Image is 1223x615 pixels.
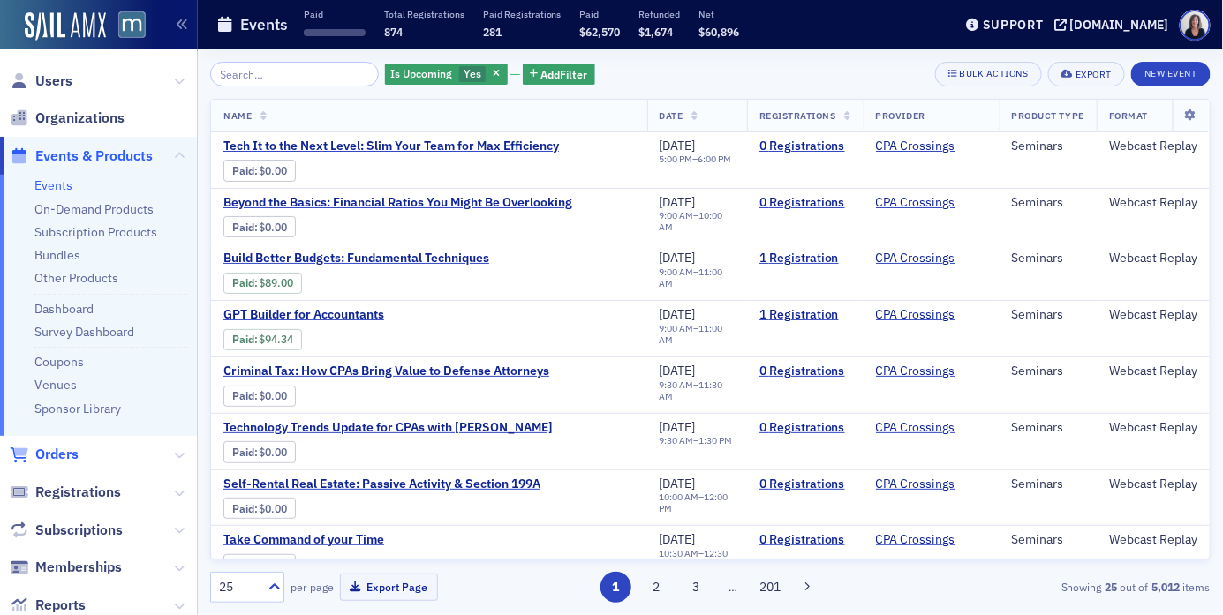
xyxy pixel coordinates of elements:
[1109,251,1197,266] div: Webcast Replay
[983,17,1044,33] div: Support
[34,377,77,393] a: Venues
[1131,62,1211,86] button: New Event
[876,364,987,379] span: CPA Crossings
[876,364,955,379] a: CPA Crossings
[223,109,252,122] span: Name
[260,276,294,289] span: $89.00
[1012,139,1084,154] div: Seminars
[660,209,694,221] time: 9:00 AM
[1076,70,1112,79] div: Export
[483,8,562,20] p: Paid Registrations
[660,419,696,435] span: [DATE]
[1109,476,1197,492] div: Webcast Replay
[660,322,723,346] time: 11:00 AM
[1109,364,1197,379] div: Webcast Replay
[639,25,674,39] span: $1,674
[660,194,696,210] span: [DATE]
[759,139,851,154] a: 0 Registrations
[223,251,520,266] span: Build Better Budgets: Fundamental Techniques
[391,66,453,80] span: Is Upcoming
[699,434,733,446] time: 1:30 PM
[1012,364,1084,379] div: Seminars
[106,11,146,41] a: View Homepage
[34,177,72,193] a: Events
[1012,307,1084,323] div: Seminars
[759,109,836,122] span: Registrations
[232,446,260,459] span: :
[660,138,696,154] span: [DATE]
[660,363,696,379] span: [DATE]
[10,109,125,128] a: Organizations
[639,8,681,20] p: Refunded
[1012,532,1084,548] div: Seminars
[935,62,1042,86] button: Bulk Actions
[759,307,851,323] a: 1 Registration
[1109,139,1197,154] div: Webcast Replay
[223,420,553,436] a: Technology Trends Update for CPAs with [PERSON_NAME]
[660,322,694,334] time: 9:00 AM
[660,209,723,233] time: 10:00 AM
[1012,420,1084,436] div: Seminars
[876,420,987,436] span: CPA Crossings
[34,224,157,240] a: Subscription Products
[223,554,296,575] div: Paid: 0 - $0
[223,195,572,211] span: Beyond the Basics: Financial Ratios You Might Be Overlooking
[876,476,987,492] span: CPA Crossings
[681,572,712,603] button: 3
[385,64,508,86] div: Yes
[10,521,123,540] a: Subscriptions
[699,25,740,39] span: $60,896
[483,25,502,39] span: 281
[34,301,94,317] a: Dashboard
[721,579,746,595] span: …
[876,251,955,266] a: CPA Crossings
[1012,109,1084,122] span: Product Type
[340,574,438,601] button: Export Page
[223,160,296,181] div: Paid: 0 - $0
[523,64,595,86] button: AddFilter
[464,66,481,80] span: Yes
[755,572,786,603] button: 201
[889,579,1211,595] div: Showing out of items
[759,532,851,548] a: 0 Registrations
[35,445,79,464] span: Orders
[260,389,288,402] span: $0.00
[600,572,631,603] button: 1
[1109,307,1197,323] div: Webcast Replay
[641,572,672,603] button: 2
[240,14,288,35] h1: Events
[660,491,735,514] div: –
[34,270,118,286] a: Other Products
[660,379,694,391] time: 9:30 AM
[260,221,288,234] span: $0.00
[660,547,699,559] time: 10:30 AM
[876,307,955,323] a: CPA Crossings
[223,476,540,492] span: Self-Rental Real Estate: Passive Activity & Section 199A
[34,324,134,340] a: Survey Dashboard
[759,195,851,211] a: 0 Registrations
[660,323,735,346] div: –
[223,532,520,548] span: Take Command of your Time
[580,8,621,20] p: Paid
[660,434,694,446] time: 9:30 AM
[25,12,106,41] img: SailAMX
[35,109,125,128] span: Organizations
[876,532,987,548] span: CPA Crossings
[232,221,254,234] a: Paid
[660,250,696,266] span: [DATE]
[698,153,732,165] time: 6:00 PM
[232,502,254,515] a: Paid
[35,596,86,615] span: Reports
[1109,195,1197,211] div: Webcast Replay
[260,164,288,177] span: $0.00
[660,476,696,491] span: [DATE]
[876,420,955,436] a: CPA Crossings
[876,532,955,548] a: CPA Crossings
[660,379,723,402] time: 11:30 AM
[384,25,403,39] span: 874
[260,333,294,346] span: $94.34
[660,266,723,289] time: 11:00 AM
[223,386,296,407] div: Paid: 0 - $0
[660,109,683,122] span: Date
[35,146,153,166] span: Events & Products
